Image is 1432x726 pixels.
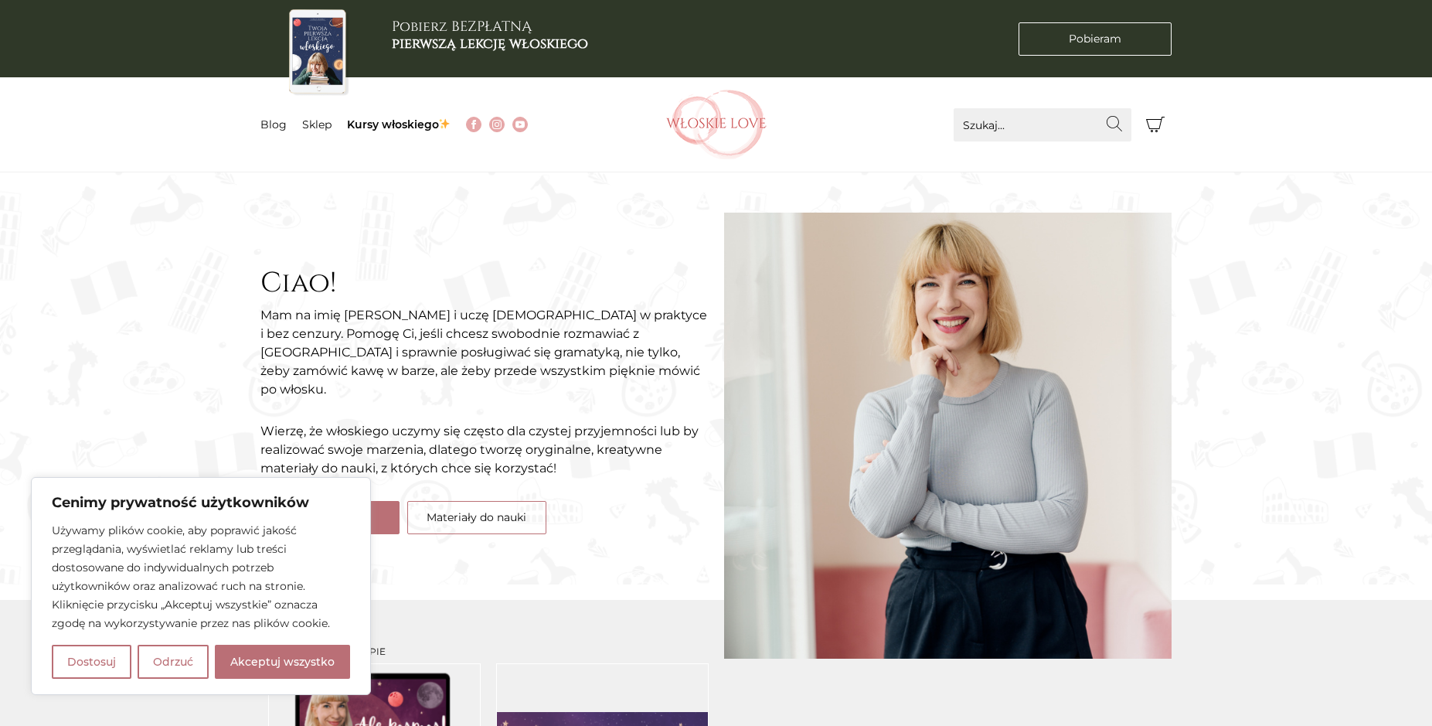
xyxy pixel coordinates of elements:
button: Odrzuć [138,645,209,679]
p: Cenimy prywatność użytkowników [52,493,350,512]
a: Materiały do nauki [407,501,546,534]
a: Sklep [302,118,332,131]
a: Kursy włoskiego [347,118,451,131]
h3: Najnowsze w sklepie [268,646,709,657]
button: Akceptuj wszystko [215,645,350,679]
p: Mam na imię [PERSON_NAME] i uczę [DEMOGRAPHIC_DATA] w praktyce i bez cenzury. Pomogę Ci, jeśli ch... [260,306,709,399]
a: Pobieram [1019,22,1172,56]
h2: Ciao! [260,267,709,300]
input: Szukaj... [954,108,1131,141]
img: Włoskielove [666,90,767,159]
p: Używamy plików cookie, aby poprawić jakość przeglądania, wyświetlać reklamy lub treści dostosowan... [52,521,350,632]
a: Blog [260,118,287,131]
p: Wierzę, że włoskiego uczymy się często dla czystej przyjemności lub by realizować swoje marzenia,... [260,422,709,478]
button: Koszyk [1139,108,1172,141]
b: pierwszą lekcję włoskiego [392,34,588,53]
h3: Pobierz BEZPŁATNĄ [392,19,588,52]
button: Dostosuj [52,645,131,679]
img: ✨ [439,118,450,129]
span: Pobieram [1069,31,1121,47]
